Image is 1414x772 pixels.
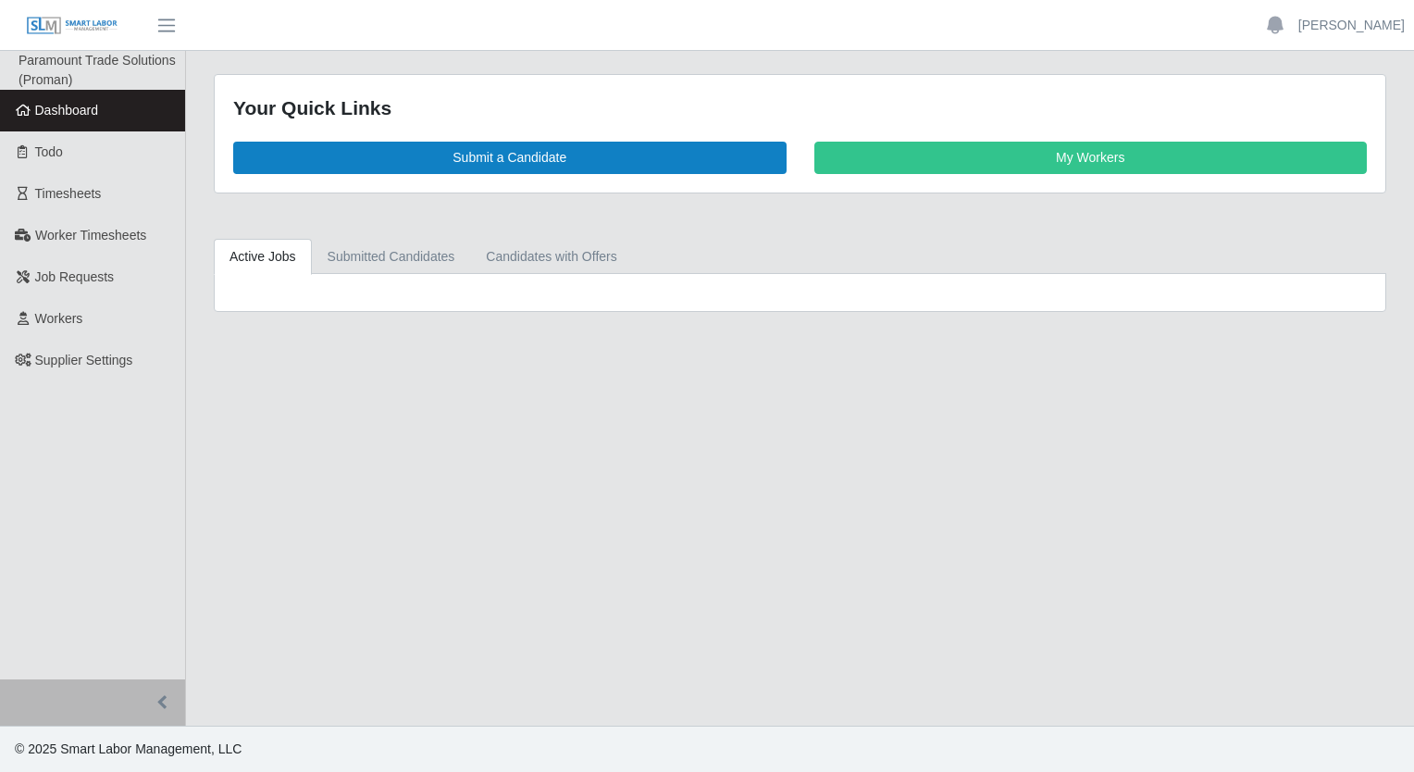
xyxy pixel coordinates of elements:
[233,142,787,174] a: Submit a Candidate
[35,269,115,284] span: Job Requests
[214,239,312,275] a: Active Jobs
[312,239,471,275] a: Submitted Candidates
[35,103,99,118] span: Dashboard
[35,144,63,159] span: Todo
[470,239,632,275] a: Candidates with Offers
[35,186,102,201] span: Timesheets
[15,741,242,756] span: © 2025 Smart Labor Management, LLC
[814,142,1368,174] a: My Workers
[26,16,118,36] img: SLM Logo
[35,228,146,243] span: Worker Timesheets
[233,93,1367,123] div: Your Quick Links
[19,53,176,87] span: Paramount Trade Solutions (Proman)
[1298,16,1405,35] a: [PERSON_NAME]
[35,353,133,367] span: Supplier Settings
[35,311,83,326] span: Workers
